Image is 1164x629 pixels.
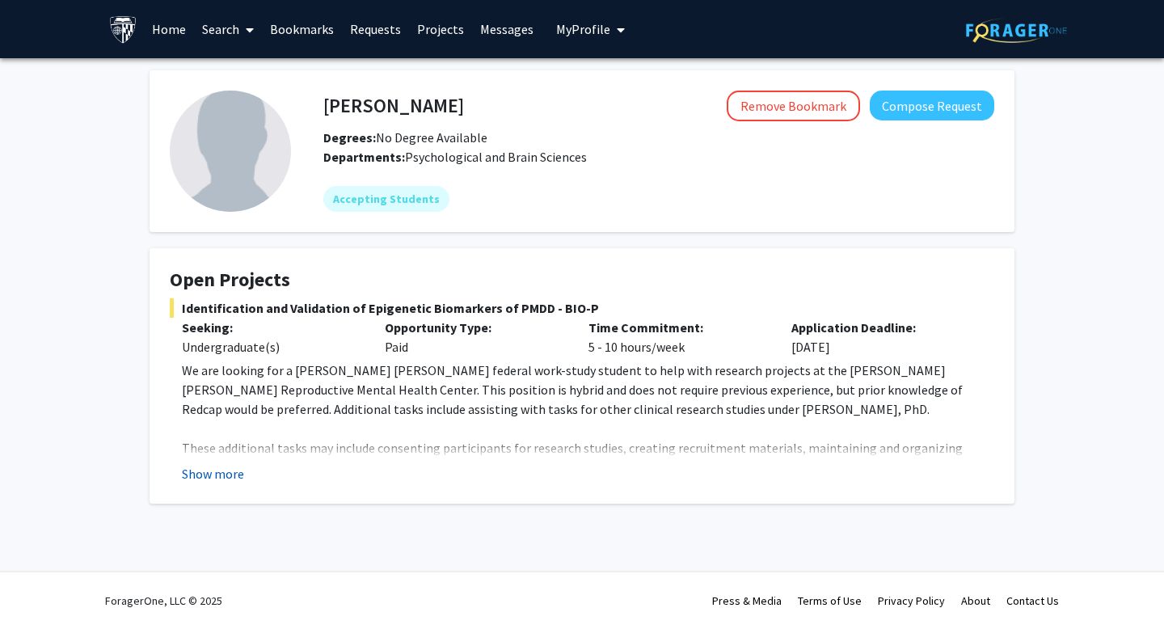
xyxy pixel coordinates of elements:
[385,318,563,337] p: Opportunity Type:
[182,438,994,496] p: These additional tasks may include consenting participants for research studies, creating recruit...
[262,1,342,57] a: Bookmarks
[961,593,990,608] a: About
[323,91,464,120] h4: [PERSON_NAME]
[144,1,194,57] a: Home
[182,361,994,419] p: We are looking for a [PERSON_NAME] [PERSON_NAME] federal work-study student to help with research...
[323,149,405,165] b: Departments:
[798,593,862,608] a: Terms of Use
[878,593,945,608] a: Privacy Policy
[791,318,970,337] p: Application Deadline:
[323,129,487,146] span: No Degree Available
[966,18,1067,43] img: ForagerOne Logo
[556,21,610,37] span: My Profile
[170,91,291,212] img: Profile Picture
[472,1,542,57] a: Messages
[870,91,994,120] button: Compose Request to Victoria Paone
[588,318,767,337] p: Time Commitment:
[405,149,587,165] span: Psychological and Brain Sciences
[182,464,244,483] button: Show more
[170,268,994,292] h4: Open Projects
[409,1,472,57] a: Projects
[194,1,262,57] a: Search
[373,318,576,357] div: Paid
[182,337,361,357] div: Undergraduate(s)
[12,556,69,617] iframe: Chat
[727,91,860,121] button: Remove Bookmark
[1006,593,1059,608] a: Contact Us
[109,15,137,44] img: Johns Hopkins University Logo
[323,129,376,146] b: Degrees:
[779,318,982,357] div: [DATE]
[576,318,779,357] div: 5 - 10 hours/week
[323,186,449,212] mat-chip: Accepting Students
[182,318,361,337] p: Seeking:
[105,572,222,629] div: ForagerOne, LLC © 2025
[170,298,994,318] span: Identification and Validation of Epigenetic Biomarkers of PMDD - BIO-P
[342,1,409,57] a: Requests
[712,593,782,608] a: Press & Media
